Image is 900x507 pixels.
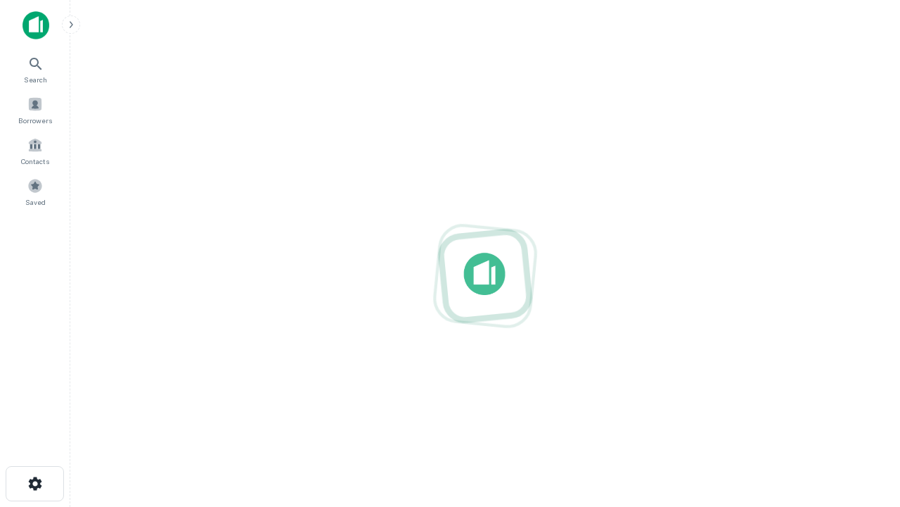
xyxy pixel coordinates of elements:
span: Saved [25,196,46,208]
img: capitalize-icon.png [22,11,49,39]
span: Search [24,74,47,85]
a: Contacts [4,132,66,170]
span: Contacts [21,156,49,167]
a: Search [4,50,66,88]
a: Saved [4,173,66,211]
span: Borrowers [18,115,52,126]
a: Borrowers [4,91,66,129]
iframe: Chat Widget [830,394,900,462]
